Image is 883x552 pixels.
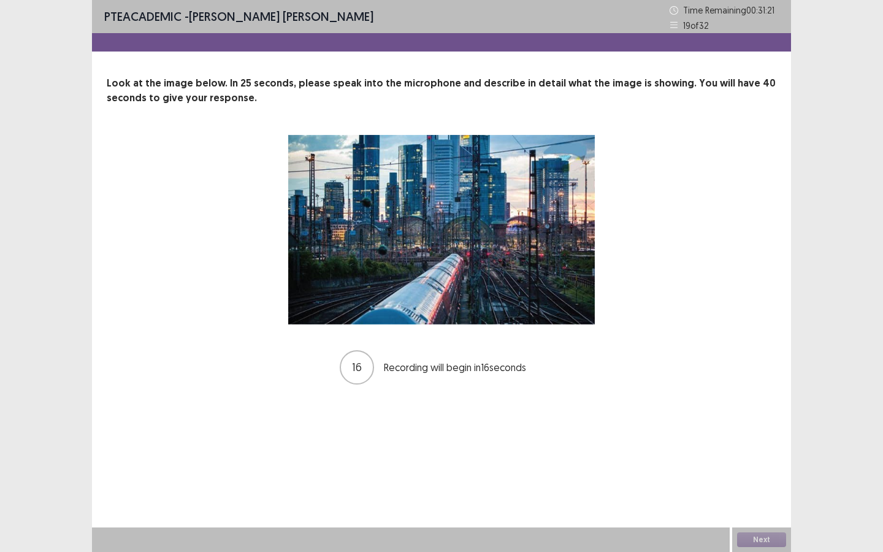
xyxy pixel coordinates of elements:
span: PTE academic [104,9,182,24]
img: image-description [288,135,595,324]
p: 19 of 32 [683,19,709,32]
p: Look at the image below. In 25 seconds, please speak into the microphone and describe in detail w... [107,76,776,105]
p: - [PERSON_NAME] [PERSON_NAME] [104,7,373,26]
p: 16 [352,359,362,375]
p: Time Remaining 00 : 31 : 21 [683,4,779,17]
p: Recording will begin in 16 seconds [384,360,543,375]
